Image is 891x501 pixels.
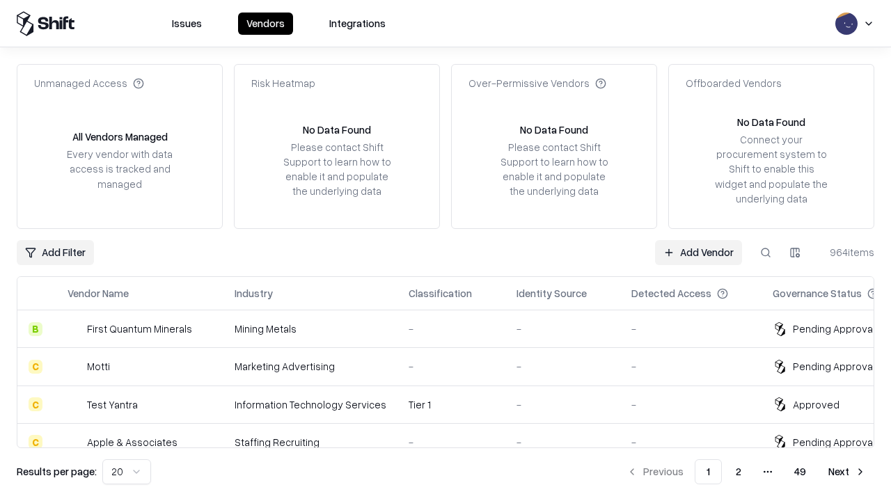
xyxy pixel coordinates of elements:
img: Apple & Associates [68,435,81,449]
div: Every vendor with data access is tracked and managed [62,147,178,191]
div: No Data Found [520,122,588,137]
div: Information Technology Services [235,397,386,412]
div: Mining Metals [235,321,386,336]
div: Tier 1 [409,397,494,412]
div: Please contact Shift Support to learn how to enable it and populate the underlying data [279,140,395,199]
img: First Quantum Minerals [68,322,81,336]
div: - [631,359,750,374]
div: Connect your procurement system to Shift to enable this widget and populate the underlying data [713,132,829,206]
div: Approved [793,397,839,412]
div: Risk Heatmap [251,76,315,90]
div: First Quantum Minerals [87,321,192,336]
div: Pending Approval [793,435,875,450]
div: - [517,435,609,450]
div: Vendor Name [68,286,129,301]
div: - [409,321,494,336]
div: Staffing Recruiting [235,435,386,450]
div: Detected Access [631,286,711,301]
p: Results per page: [17,464,97,479]
a: Add Vendor [655,240,742,265]
div: Pending Approval [793,359,875,374]
button: Vendors [238,13,293,35]
div: - [517,359,609,374]
div: - [631,321,750,336]
div: Offboarded Vendors [686,76,782,90]
div: Apple & Associates [87,435,178,450]
div: C [29,397,42,411]
div: - [631,435,750,450]
div: C [29,435,42,449]
img: Test Yantra [68,397,81,411]
button: 49 [783,459,817,484]
div: Unmanaged Access [34,76,144,90]
div: Pending Approval [793,321,875,336]
button: Next [820,459,874,484]
button: 2 [725,459,752,484]
img: Motti [68,360,81,374]
div: Over-Permissive Vendors [468,76,606,90]
div: Please contact Shift Support to learn how to enable it and populate the underlying data [496,140,612,199]
div: Classification [409,286,472,301]
div: No Data Found [737,115,805,129]
div: - [517,397,609,412]
div: - [517,321,609,336]
nav: pagination [618,459,874,484]
div: No Data Found [303,122,371,137]
div: Governance Status [773,286,862,301]
div: Identity Source [517,286,587,301]
div: 964 items [819,245,874,260]
button: Issues [164,13,210,35]
div: Industry [235,286,273,301]
button: Add Filter [17,240,94,265]
div: - [409,359,494,374]
div: Test Yantra [87,397,138,412]
button: Integrations [321,13,394,35]
div: All Vendors Managed [72,129,168,144]
div: - [631,397,750,412]
div: - [409,435,494,450]
div: Motti [87,359,110,374]
div: C [29,360,42,374]
button: 1 [695,459,722,484]
div: Marketing Advertising [235,359,386,374]
div: B [29,322,42,336]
